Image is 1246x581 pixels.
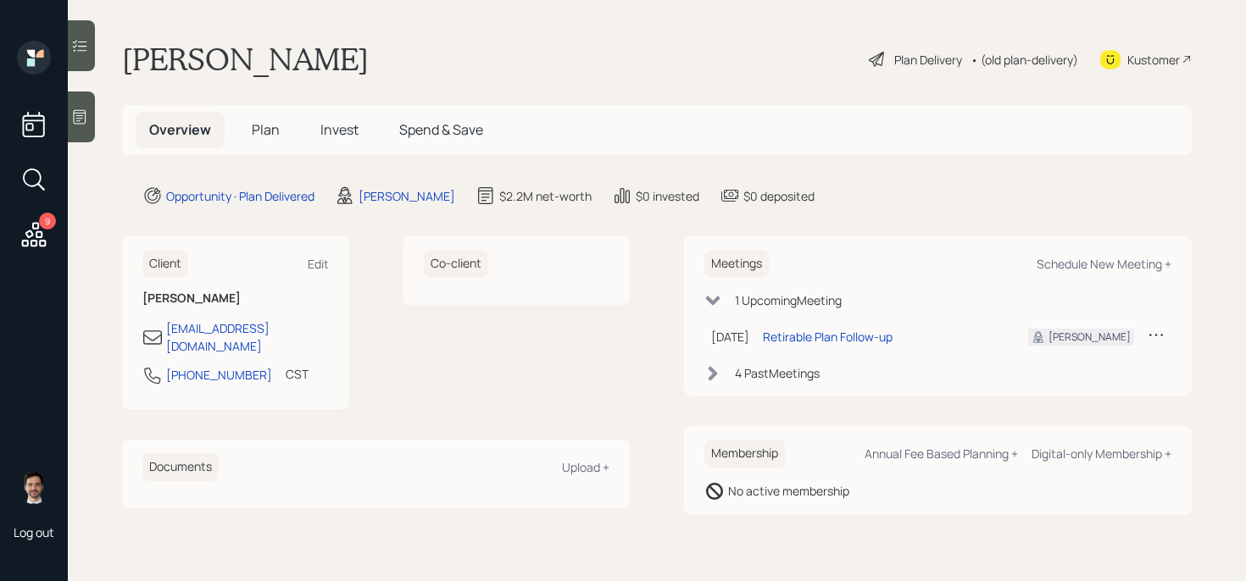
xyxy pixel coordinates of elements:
div: $2.2M net-worth [499,187,592,205]
div: • (old plan-delivery) [971,51,1078,69]
h6: Client [142,250,188,278]
div: [EMAIL_ADDRESS][DOMAIN_NAME] [166,319,329,355]
div: Retirable Plan Follow-up [763,328,893,346]
div: Log out [14,524,54,540]
div: Opportunity · Plan Delivered [166,187,314,205]
h1: [PERSON_NAME] [122,41,369,78]
span: Spend & Save [399,120,483,139]
div: Digital-only Membership + [1032,445,1171,462]
div: Upload + [562,459,609,475]
div: 1 Upcoming Meeting [735,291,842,309]
div: 4 Past Meeting s [735,364,820,382]
h6: Meetings [704,250,769,278]
span: Overview [149,120,211,139]
div: 9 [39,213,56,230]
div: Edit [308,256,329,272]
h6: [PERSON_NAME] [142,291,329,306]
div: $0 invested [636,187,699,205]
div: Plan Delivery [894,51,962,69]
span: Invest [320,120,359,139]
div: [PHONE_NUMBER] [166,366,272,384]
h6: Membership [704,440,785,468]
div: No active membership [728,482,849,500]
h6: Co-client [424,250,488,278]
div: Annual Fee Based Planning + [865,445,1018,462]
div: Kustomer [1127,51,1180,69]
h6: Documents [142,453,219,481]
div: $0 deposited [743,187,815,205]
div: [PERSON_NAME] [359,187,455,205]
div: [DATE] [711,328,749,346]
span: Plan [252,120,280,139]
div: [PERSON_NAME] [1049,329,1131,345]
div: CST [286,365,309,383]
div: Schedule New Meeting + [1037,256,1171,272]
img: jonah-coleman-headshot.png [17,470,51,504]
